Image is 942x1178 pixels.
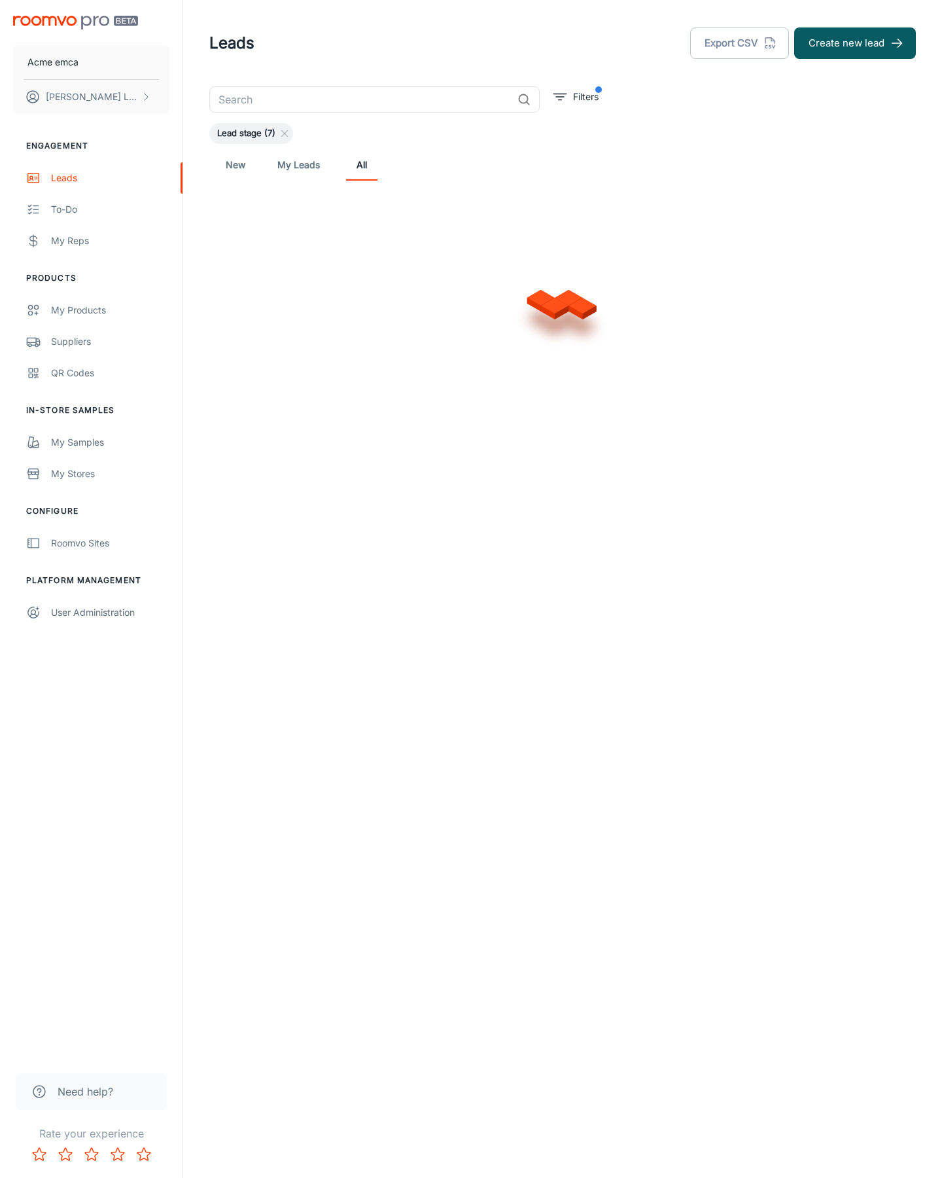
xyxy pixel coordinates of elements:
p: Filters [573,90,599,104]
div: QR Codes [51,366,169,380]
button: Export CSV [690,27,789,59]
div: My Reps [51,234,169,248]
h1: Leads [209,31,254,55]
button: filter [550,86,602,107]
button: Acme emca [13,45,169,79]
div: Lead stage (7) [209,123,293,144]
div: My Stores [51,467,169,481]
div: My Samples [51,435,169,450]
img: Roomvo PRO Beta [13,16,138,29]
input: Search [209,86,512,113]
a: My Leads [277,149,320,181]
a: All [346,149,377,181]
div: To-do [51,202,169,217]
p: [PERSON_NAME] Leaptools [46,90,138,104]
p: Acme emca [27,55,78,69]
div: Suppliers [51,334,169,349]
div: Leads [51,171,169,185]
span: Lead stage (7) [209,127,283,140]
button: Create new lead [794,27,916,59]
a: New [220,149,251,181]
button: [PERSON_NAME] Leaptools [13,80,169,114]
div: My Products [51,303,169,317]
